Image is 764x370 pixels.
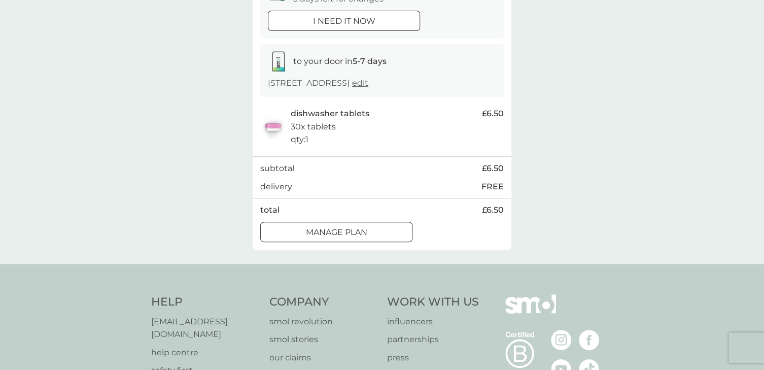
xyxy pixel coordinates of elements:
[151,315,259,341] a: [EMAIL_ADDRESS][DOMAIN_NAME]
[260,180,292,193] p: delivery
[482,107,504,120] span: £6.50
[269,315,377,328] a: smol revolution
[269,333,377,346] a: smol stories
[151,346,259,359] a: help centre
[306,226,367,239] p: Manage plan
[579,330,599,350] img: visit the smol Facebook page
[151,294,259,310] h4: Help
[482,162,504,175] span: £6.50
[269,294,377,310] h4: Company
[352,78,368,88] a: edit
[260,162,294,175] p: subtotal
[291,107,369,120] p: dishwasher tablets
[268,11,420,31] button: i need it now
[291,120,336,133] p: 30x tablets
[291,133,308,146] p: qty : 1
[387,315,479,328] a: influencers
[481,180,504,193] p: FREE
[387,294,479,310] h4: Work With Us
[387,351,479,364] a: press
[551,330,571,350] img: visit the smol Instagram page
[293,56,387,66] span: to your door in
[482,204,504,217] span: £6.50
[268,77,368,90] p: [STREET_ADDRESS]
[269,351,377,364] a: our claims
[260,204,280,217] p: total
[505,294,556,329] img: smol
[260,222,412,242] button: Manage plan
[353,56,387,66] strong: 5-7 days
[387,333,479,346] a: partnerships
[313,15,375,28] p: i need it now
